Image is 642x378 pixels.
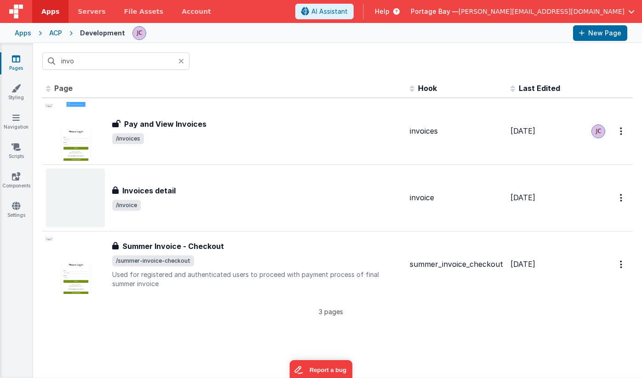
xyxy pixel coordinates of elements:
div: invoice [410,192,503,203]
span: /summer-invoice-checkout [112,255,194,266]
span: Apps [41,7,59,16]
div: Development [80,28,125,38]
img: 5d1ca2343d4fbe88511ed98663e9c5d3 [133,27,146,39]
span: File Assets [124,7,164,16]
span: [DATE] [510,126,535,135]
span: Help [375,7,390,16]
span: Last Edited [519,84,560,93]
h3: Invoices detail [122,185,176,196]
div: summer_invoice_checkout [410,259,503,270]
span: Servers [78,7,105,16]
div: invoices [410,126,503,136]
span: /invoices [112,133,144,144]
h3: Summer Invoice - Checkout [122,241,224,252]
span: /invoice [112,200,141,211]
span: Page [54,84,73,93]
button: AI Assistant [295,4,354,19]
input: Search pages, id's ... [42,52,189,70]
span: AI Assistant [311,7,348,16]
span: [DATE] [510,260,535,269]
span: [DATE] [510,193,535,202]
button: Options [614,255,629,274]
button: New Page [573,25,627,41]
h3: Pay and View Invoices [124,118,206,130]
button: Portage Bay — [PERSON_NAME][EMAIL_ADDRESS][DOMAIN_NAME] [411,7,635,16]
div: ACP [49,28,62,38]
span: [PERSON_NAME][EMAIL_ADDRESS][DOMAIN_NAME] [459,7,625,16]
p: Used for registered and authenticated users to proceed with payment process of final summer invoice [112,270,402,288]
button: Options [614,188,629,207]
img: 5d1ca2343d4fbe88511ed98663e9c5d3 [592,125,605,138]
div: Apps [15,28,31,38]
button: Options [614,122,629,141]
p: 3 pages [42,307,619,316]
span: Hook [418,84,437,93]
span: Portage Bay — [411,7,459,16]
